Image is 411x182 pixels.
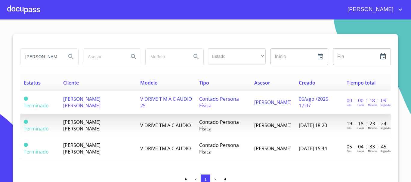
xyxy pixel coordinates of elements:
span: V DRIVE T M A C AUDIO 25 [140,96,192,109]
button: Search [126,49,141,64]
p: Segundos [381,126,392,130]
span: Cliente [63,79,79,86]
p: Segundos [381,149,392,153]
span: Creado [299,79,315,86]
span: Tiempo total [347,79,375,86]
button: account of current user [343,5,404,14]
span: [PERSON_NAME] [343,5,397,14]
p: 19 : 18 : 23 : 24 [347,120,387,127]
span: [PERSON_NAME] [254,145,292,152]
span: Terminado [24,120,28,124]
input: search [20,49,61,65]
span: Terminado [24,125,49,132]
input: search [83,49,124,65]
p: Dias [347,126,351,130]
span: [PERSON_NAME] [PERSON_NAME] [63,119,100,132]
p: Minutos [368,149,377,153]
p: Horas [357,126,364,130]
p: Horas [357,103,364,106]
span: Terminado [24,97,28,101]
span: [PERSON_NAME] [PERSON_NAME] [63,142,100,155]
p: Dias [347,103,351,106]
button: Search [189,49,203,64]
span: Contado Persona Física [199,119,239,132]
p: Minutos [368,126,377,130]
span: [PERSON_NAME] [254,122,292,129]
p: 05 : 04 : 33 : 45 [347,143,387,150]
span: Estatus [24,79,41,86]
button: Search [64,49,78,64]
p: Dias [347,149,351,153]
p: Horas [357,149,364,153]
span: V DRIVE TM A C AUDIO [140,122,191,129]
span: Asesor [254,79,270,86]
span: [PERSON_NAME] [254,99,292,106]
span: Contado Persona Física [199,142,239,155]
span: V DRIVE TM A C AUDIO [140,145,191,152]
input: search [146,49,187,65]
span: [DATE] 15:44 [299,145,327,152]
p: Minutos [368,103,377,106]
span: Terminado [24,148,49,155]
span: 1 [204,177,206,182]
span: [DATE] 18:20 [299,122,327,129]
div: ​ [208,48,266,64]
span: Modelo [140,79,158,86]
span: 06/ago./2025 17:07 [299,96,328,109]
p: Segundos [381,103,392,106]
span: Contado Persona Física [199,96,239,109]
p: 00 : 00 : 18 : 09 [347,97,387,104]
span: Terminado [24,143,28,147]
span: [PERSON_NAME] [PERSON_NAME] [63,96,100,109]
span: Terminado [24,102,49,109]
span: Tipo [199,79,209,86]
